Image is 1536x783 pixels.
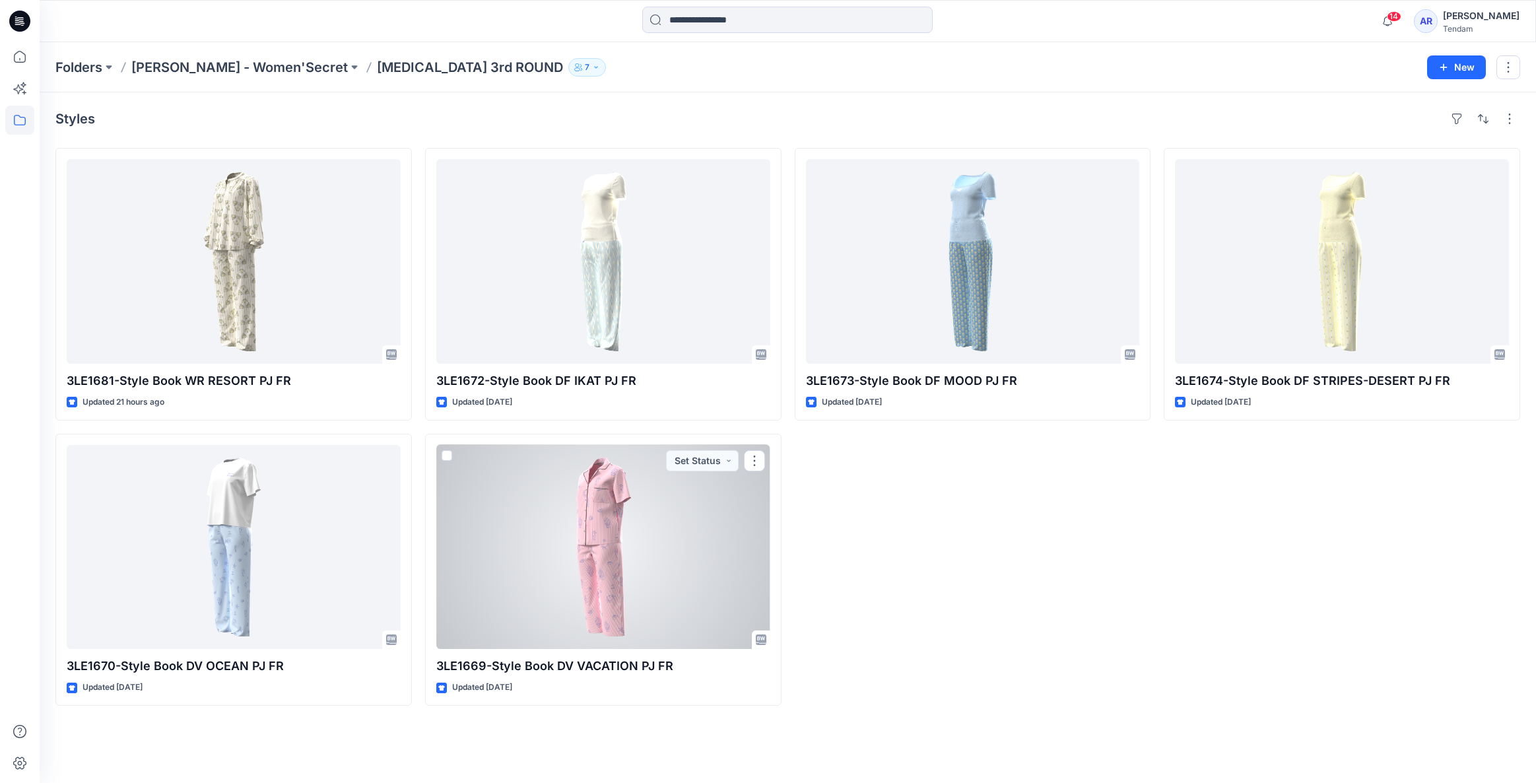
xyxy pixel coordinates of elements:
[131,58,348,77] a: [PERSON_NAME] - Women'Secret
[585,60,589,75] p: 7
[436,372,770,390] p: 3LE1672-Style Book DF IKAT PJ FR
[1387,11,1401,22] span: 14
[377,58,563,77] p: [MEDICAL_DATA] 3rd ROUND
[83,681,143,695] p: Updated [DATE]
[1175,372,1509,390] p: 3LE1674-Style Book DF STRIPES-DESERT PJ FR
[452,681,512,695] p: Updated [DATE]
[67,159,401,364] a: 3LE1681-Style Book WR RESORT PJ FR
[822,395,882,409] p: Updated [DATE]
[55,58,102,77] a: Folders
[1175,159,1509,364] a: 3LE1674-Style Book DF STRIPES-DESERT PJ FR
[1191,395,1251,409] p: Updated [DATE]
[1414,9,1438,33] div: AR
[568,58,606,77] button: 7
[1443,24,1519,34] div: Tendam
[806,159,1140,364] a: 3LE1673-Style Book DF MOOD PJ FR
[67,657,401,675] p: 3LE1670-Style Book DV OCEAN PJ FR
[806,372,1140,390] p: 3LE1673-Style Book DF MOOD PJ FR
[1427,55,1486,79] button: New
[55,111,95,127] h4: Styles
[436,159,770,364] a: 3LE1672-Style Book DF IKAT PJ FR
[436,657,770,675] p: 3LE1669-Style Book DV VACATION PJ FR
[452,395,512,409] p: Updated [DATE]
[67,372,401,390] p: 3LE1681-Style Book WR RESORT PJ FR
[1443,8,1519,24] div: [PERSON_NAME]
[83,395,164,409] p: Updated 21 hours ago
[67,445,401,650] a: 3LE1670-Style Book DV OCEAN PJ FR
[436,445,770,650] a: 3LE1669-Style Book DV VACATION PJ FR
